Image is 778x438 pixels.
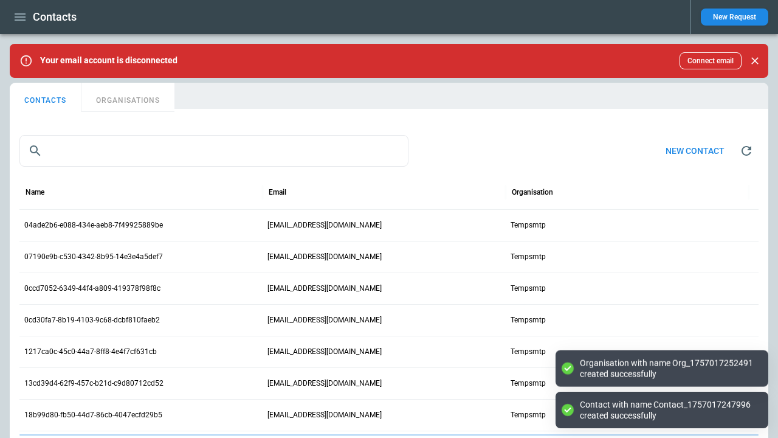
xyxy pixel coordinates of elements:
[24,347,157,357] p: 1217ca0c-45c0-44a7-8ff8-4e4f7cf631cb
[511,315,546,325] p: Tempsmtp
[511,220,546,231] p: Tempsmtp
[10,83,81,112] button: CONTACTS
[267,252,382,262] p: [EMAIL_ADDRESS][DOMAIN_NAME]
[40,55,177,66] p: Your email account is disconnected
[746,52,763,69] button: Close
[26,188,44,196] div: Name
[267,315,382,325] p: [EMAIL_ADDRESS][DOMAIN_NAME]
[580,399,756,421] div: Contact with name Contact_1757017247996 created successfully
[656,138,734,164] button: New contact
[267,378,382,389] p: [EMAIL_ADDRESS][DOMAIN_NAME]
[33,10,77,24] h1: Contacts
[267,410,382,420] p: [EMAIL_ADDRESS][DOMAIN_NAME]
[267,347,382,357] p: [EMAIL_ADDRESS][DOMAIN_NAME]
[24,283,160,294] p: 0ccd7052-6349-44f4-a809-419378f98f8c
[269,188,286,196] div: Email
[24,315,160,325] p: 0cd30fa7-8b19-4103-9c68-dcbf810faeb2
[24,220,163,231] p: 04ade2b6-e088-434e-aeb8-7f49925889be
[580,357,756,379] div: Organisation with name Org_1757017252491 created successfully
[680,52,742,69] button: Connect email
[81,83,174,112] button: ORGANISATIONS
[267,220,382,231] p: [EMAIL_ADDRESS][DOMAIN_NAME]
[511,252,546,262] p: Tempsmtp
[746,47,763,74] div: dismiss
[511,378,546,389] p: Tempsmtp
[24,378,164,389] p: 13cd39d4-62f9-457c-b21d-c9d80712cd52
[24,410,162,420] p: 18b99d80-fb50-44d7-86cb-4047ecfd29b5
[267,283,382,294] p: [EMAIL_ADDRESS][DOMAIN_NAME]
[24,252,163,262] p: 07190e9b-c530-4342-8b95-14e3e4a5def7
[511,410,546,420] p: Tempsmtp
[512,188,553,196] div: Organisation
[511,283,546,294] p: Tempsmtp
[701,9,768,26] button: New Request
[511,347,546,357] p: Tempsmtp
